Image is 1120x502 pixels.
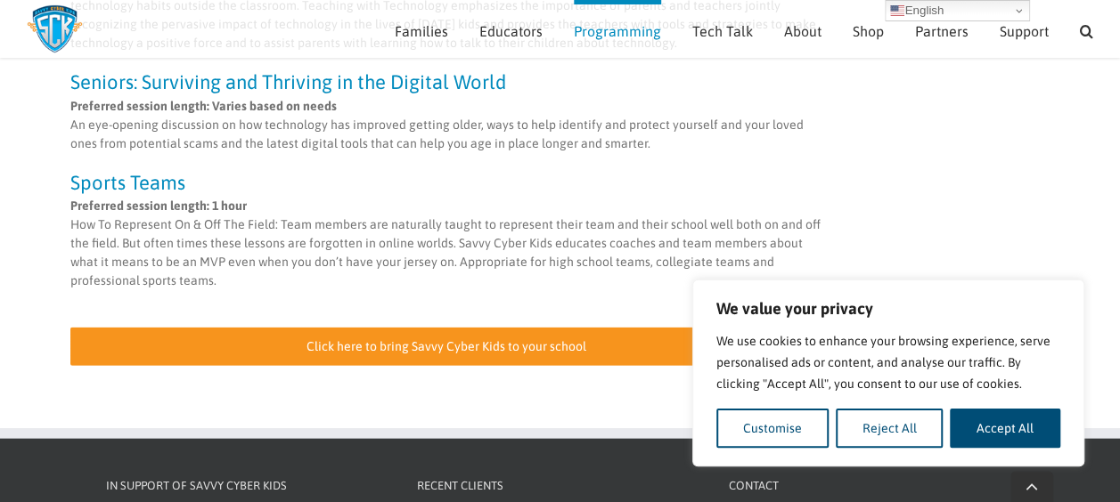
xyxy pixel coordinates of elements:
[915,24,969,38] span: Partners
[479,24,543,38] span: Educators
[70,99,337,113] strong: Preferred session length: Varies based on needs
[395,24,448,38] span: Families
[70,328,823,366] a: Click here to bring Savvy Cyber Kids to your school
[692,24,753,38] span: Tech Talk
[890,4,904,18] img: en
[27,4,83,53] img: Savvy Cyber Kids Logo
[716,330,1060,394] p: We use cookies to enhance your browsing experience, serve personalised ads or content, and analys...
[784,24,822,38] span: About
[106,477,389,495] h4: In Support of Savvy Cyber Kids
[729,477,1012,495] h4: Contact
[70,72,823,92] h3: Seniors: Surviving and Thriving in the Digital World
[950,409,1060,448] button: Accept All
[70,173,823,192] h3: Sports Teams
[70,197,823,290] p: How To Represent On & Off The Field: Team members are naturally taught to represent their team an...
[716,409,829,448] button: Customise
[70,97,823,153] p: An eye-opening discussion on how technology has improved getting older, ways to help identify and...
[574,24,661,38] span: Programming
[836,409,944,448] button: Reject All
[716,298,1060,320] p: We value your privacy
[1000,24,1049,38] span: Support
[853,24,884,38] span: Shop
[417,477,700,495] h4: Recent Clients
[307,339,586,354] span: Click here to bring Savvy Cyber Kids to your school
[70,198,247,213] strong: Preferred session length: 1 hour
